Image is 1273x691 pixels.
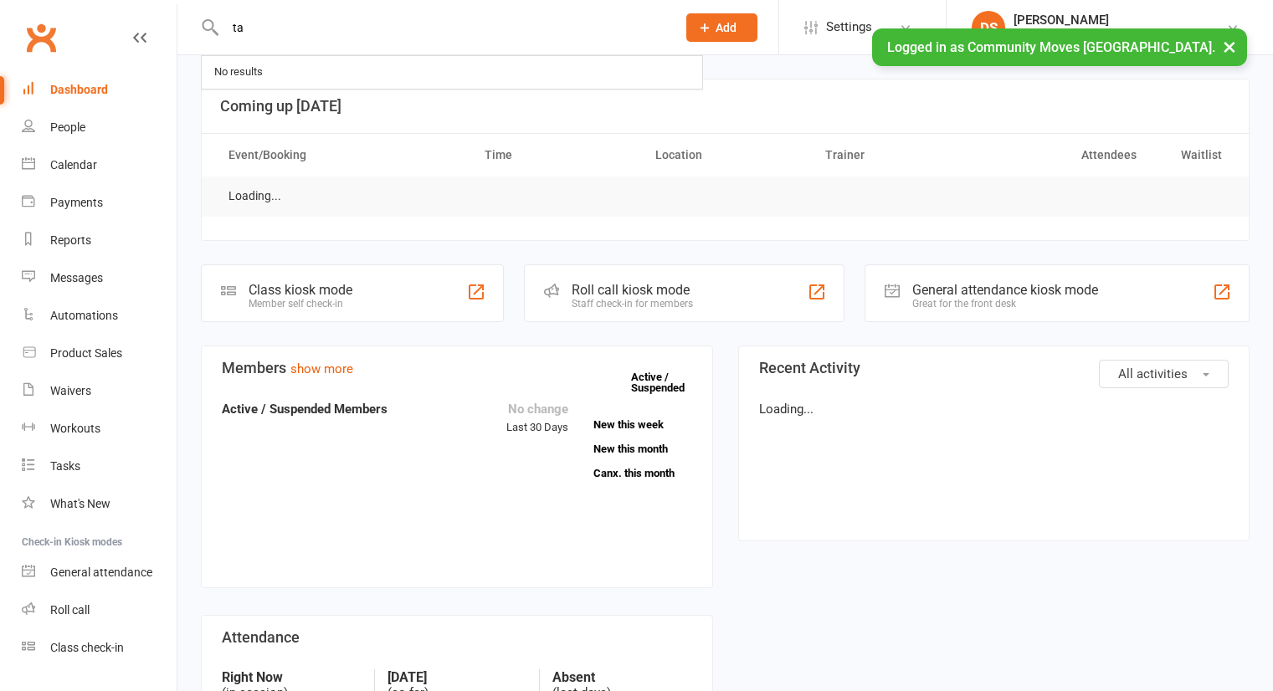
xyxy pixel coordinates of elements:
[22,629,177,667] a: Class kiosk mode
[887,39,1215,55] span: Logged in as Community Moves [GEOGRAPHIC_DATA].
[826,8,872,46] span: Settings
[50,459,80,473] div: Tasks
[22,591,177,629] a: Roll call
[249,282,352,298] div: Class kiosk mode
[759,399,1229,419] p: Loading...
[50,384,91,397] div: Waivers
[220,98,1230,115] h3: Coming up [DATE]
[1152,134,1237,177] th: Waitlist
[50,422,100,435] div: Workouts
[1099,360,1229,388] button: All activities
[50,158,97,171] div: Calendar
[506,399,568,437] div: Last 30 Days
[22,109,177,146] a: People
[50,346,122,360] div: Product Sales
[470,134,640,177] th: Time
[22,259,177,297] a: Messages
[22,372,177,410] a: Waivers
[572,298,693,310] div: Staff check-in for members
[22,297,177,335] a: Automations
[22,222,177,259] a: Reports
[759,360,1229,376] h3: Recent Activity
[22,184,177,222] a: Payments
[22,335,177,372] a: Product Sales
[50,603,90,617] div: Roll call
[640,134,811,177] th: Location
[22,448,177,485] a: Tasks
[810,134,981,177] th: Trainer
[20,17,62,59] a: Clubworx
[213,177,296,216] td: Loading...
[572,282,693,298] div: Roll call kiosk mode
[213,134,470,177] th: Event/Booking
[1014,28,1226,43] div: Community Moves [GEOGRAPHIC_DATA]
[222,669,362,685] strong: Right Now
[220,16,665,39] input: Search...
[22,485,177,523] a: What's New
[50,309,118,322] div: Automations
[593,443,692,454] a: New this month
[1214,28,1245,64] button: ×
[506,399,568,419] div: No change
[50,497,110,510] div: What's New
[50,271,103,284] div: Messages
[631,359,705,406] a: Active / Suspended
[1118,366,1188,381] span: All activities
[22,146,177,184] a: Calendar
[716,21,737,34] span: Add
[222,402,388,417] strong: Active / Suspended Members
[912,298,1098,310] div: Great for the front desk
[593,419,692,430] a: New this week
[50,196,103,209] div: Payments
[981,134,1152,177] th: Attendees
[972,11,1005,44] div: DS
[209,60,268,84] div: No results
[222,360,692,376] h3: Members
[50,120,85,134] div: People
[50,641,124,654] div: Class check-in
[912,282,1098,298] div: General attendance kiosk mode
[686,13,757,42] button: Add
[290,361,353,376] a: show more
[50,233,91,247] div: Reports
[552,669,691,685] strong: Absent
[22,554,177,591] a: General attendance kiosk mode
[50,83,108,96] div: Dashboard
[22,410,177,448] a: Workouts
[388,669,526,685] strong: [DATE]
[222,629,692,646] h3: Attendance
[50,566,152,579] div: General attendance
[22,71,177,109] a: Dashboard
[593,468,692,479] a: Canx. this month
[249,298,352,310] div: Member self check-in
[1014,13,1226,28] div: [PERSON_NAME]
